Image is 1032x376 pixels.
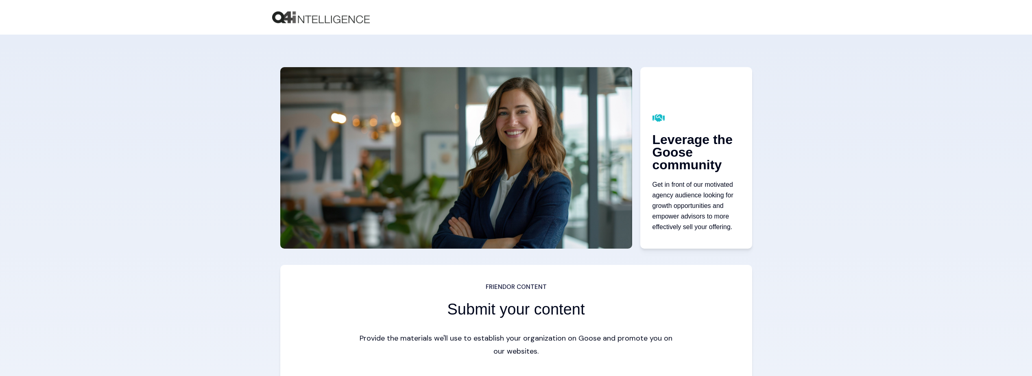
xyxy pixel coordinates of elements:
[272,11,370,24] a: Back to Home
[353,332,679,358] span: Provide the materials we'll use to establish your organization on Goose and promote you on our we...
[652,181,733,220] span: Get in front of our motivated agency audience looking for growth opportunities and e
[652,179,740,232] p: mpower advisors to more effectively sell your offering.
[272,11,370,24] img: Q4intelligence, LLC logo
[486,281,547,293] span: FRIENDOR CONTENT
[652,133,740,171] div: Leverage the Goose community
[353,299,679,319] h2: Submit your content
